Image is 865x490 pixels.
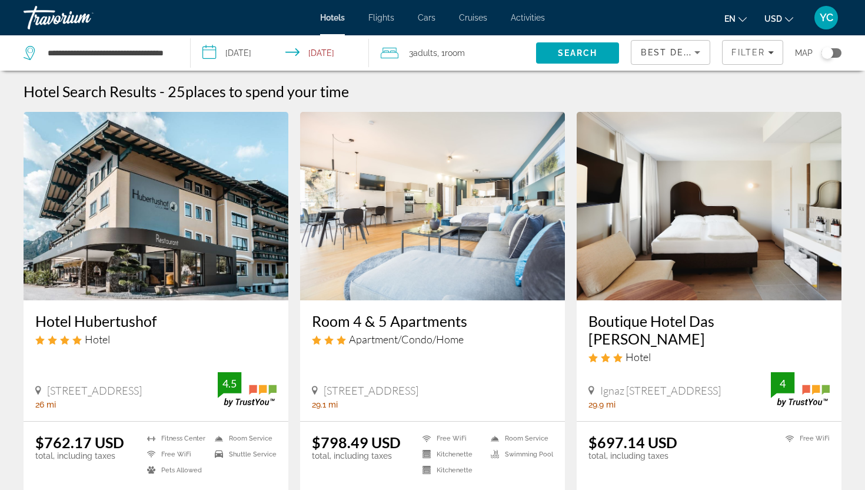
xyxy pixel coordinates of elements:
span: 3 [409,45,437,61]
span: places to spend your time [185,82,349,100]
ins: $697.14 USD [588,433,677,451]
li: Kitchenette [417,465,485,475]
img: TrustYou guest rating badge [218,372,277,407]
span: YC [820,12,833,24]
span: en [724,14,736,24]
img: Boutique Hotel Das Salz [577,112,841,300]
button: Toggle map [813,48,841,58]
span: Best Deals [641,48,702,57]
button: Search [536,42,620,64]
span: [STREET_ADDRESS] [47,384,142,397]
p: total, including taxes [588,451,677,461]
li: Free WiFi [780,433,830,443]
li: Fitness Center [141,433,209,443]
ins: $798.49 USD [312,433,401,451]
a: Cars [418,13,435,22]
button: Travelers: 3 adults, 0 children [369,35,536,71]
li: Room Service [485,433,553,443]
li: Swimming Pool [485,449,553,459]
span: [STREET_ADDRESS] [324,384,418,397]
a: Hotel Hubertushof [35,312,277,330]
img: Hotel Hubertushof [24,112,288,300]
button: Select check in and out date [191,35,370,71]
button: Change language [724,10,747,27]
button: User Menu [811,5,841,30]
span: Filter [731,48,765,57]
a: Hotels [320,13,345,22]
h1: Hotel Search Results [24,82,157,100]
span: 29.9 mi [588,400,616,409]
li: Room Service [209,433,277,443]
span: Hotel [626,350,651,363]
div: 3 star Apartment [312,333,553,346]
a: Cruises [459,13,487,22]
span: 29.1 mi [312,400,338,409]
span: Hotel [85,333,110,346]
img: Room 4 & 5 Apartments [300,112,565,300]
li: Pets Allowed [141,465,209,475]
div: 4 star Hotel [35,333,277,346]
li: Free WiFi [417,433,485,443]
span: Map [795,45,813,61]
span: Adults [413,48,437,58]
h2: 25 [168,82,349,100]
img: TrustYou guest rating badge [771,372,830,407]
mat-select: Sort by [641,45,700,59]
div: 3 star Hotel [588,350,830,363]
li: Kitchenette [417,449,485,459]
div: 4 [771,376,794,390]
ins: $762.17 USD [35,433,124,451]
a: Flights [368,13,394,22]
a: Activities [511,13,545,22]
span: , 1 [437,45,465,61]
span: USD [764,14,782,24]
button: Change currency [764,10,793,27]
a: Boutique Hotel Das [PERSON_NAME] [588,312,830,347]
span: - [159,82,165,100]
span: Room [445,48,465,58]
div: 4.5 [218,376,241,390]
input: Search hotel destination [46,44,172,62]
a: Travorium [24,2,141,33]
p: total, including taxes [35,451,124,461]
li: Free WiFi [141,449,209,459]
li: Shuttle Service [209,449,277,459]
button: Filters [722,40,783,65]
span: Ignaz [STREET_ADDRESS] [600,384,721,397]
span: Apartment/Condo/Home [349,333,464,346]
span: 26 mi [35,400,56,409]
a: Room 4 & 5 Apartments [312,312,553,330]
p: total, including taxes [312,451,401,461]
span: Search [558,48,598,58]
